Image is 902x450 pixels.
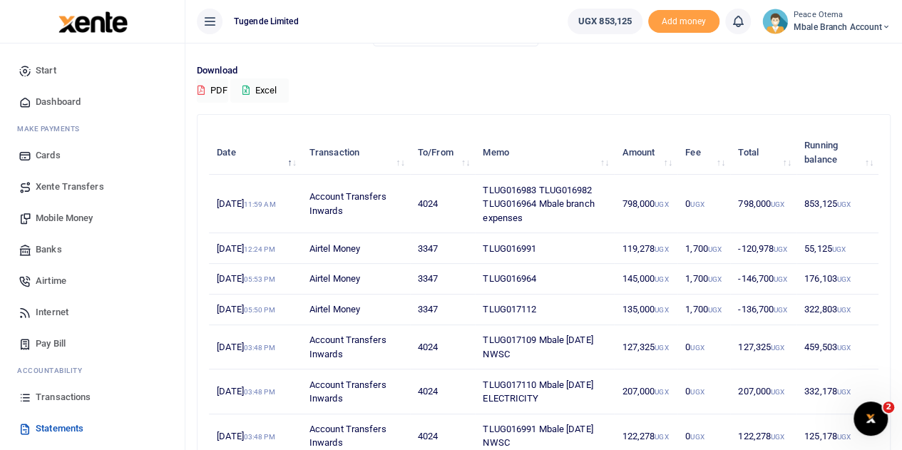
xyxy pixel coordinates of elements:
small: 05:53 PM [244,275,275,283]
span: Dashboard [36,95,81,109]
iframe: Intercom live chat [854,402,888,436]
small: UGX [690,200,704,208]
img: logo-large [58,11,128,33]
small: 03:48 PM [244,388,275,396]
td: TLUG016983 TLUG016982 TLUG016964 Mbale branch expenses [475,175,614,233]
td: TLUG016991 [475,233,614,264]
span: Tugende Limited [228,15,304,28]
td: 55,125 [796,233,878,264]
td: 135,000 [614,295,677,325]
small: UGX [655,200,668,208]
p: Download [197,63,891,78]
small: UGX [771,433,784,441]
small: UGX [690,344,704,352]
small: UGX [690,433,704,441]
span: Add money [648,10,719,34]
th: Fee: activate to sort column ascending [677,131,730,175]
td: 4024 [410,325,475,369]
small: 03:48 PM [244,344,275,352]
td: Airtel Money [302,233,410,264]
small: UGX [708,275,722,283]
a: Internet [11,297,173,328]
small: UGX [837,200,851,208]
li: M [11,118,173,140]
td: 127,325 [614,325,677,369]
td: -136,700 [730,295,796,325]
a: Add money [648,15,719,26]
td: 459,503 [796,325,878,369]
small: UGX [837,344,851,352]
td: Airtel Money [302,264,410,295]
td: 332,178 [796,369,878,414]
td: 0 [677,175,730,233]
small: UGX [655,344,668,352]
span: 2 [883,402,894,413]
span: UGX 853,125 [578,14,632,29]
span: ake Payments [24,125,80,133]
span: Banks [36,242,62,257]
small: UGX [771,344,784,352]
th: To/From: activate to sort column ascending [410,131,475,175]
small: 03:48 PM [244,433,275,441]
small: UGX [708,306,722,314]
small: Peace Otema [794,9,891,21]
small: UGX [655,306,668,314]
td: 119,278 [614,233,677,264]
td: [DATE] [209,325,302,369]
small: UGX [690,388,704,396]
span: countability [28,367,82,374]
td: Account Transfers Inwards [302,369,410,414]
td: 1,700 [677,264,730,295]
a: Dashboard [11,86,173,118]
small: UGX [771,200,784,208]
td: 176,103 [796,264,878,295]
a: profile-user Peace Otema Mbale Branch Account [762,9,891,34]
small: UGX [771,388,784,396]
img: profile-user [762,9,788,34]
span: Mbale Branch Account [794,21,891,34]
button: PDF [197,78,228,103]
small: 11:59 AM [244,200,276,208]
td: 4024 [410,369,475,414]
a: Pay Bill [11,328,173,359]
td: 322,803 [796,295,878,325]
a: Airtime [11,265,173,297]
th: Amount: activate to sort column ascending [614,131,677,175]
small: UGX [837,433,851,441]
th: Memo: activate to sort column ascending [475,131,614,175]
small: 12:24 PM [244,245,275,253]
td: 3347 [410,233,475,264]
td: Account Transfers Inwards [302,325,410,369]
button: Excel [230,78,289,103]
small: UGX [837,306,851,314]
li: Wallet ballance [562,9,648,34]
td: 1,700 [677,295,730,325]
a: Banks [11,234,173,265]
span: Internet [36,305,68,319]
span: Xente Transfers [36,180,104,194]
small: UGX [837,388,851,396]
span: Start [36,63,56,78]
td: TLUG017110 Mbale [DATE] ELECTRICITY [475,369,614,414]
td: [DATE] [209,264,302,295]
td: TLUG017112 [475,295,614,325]
td: TLUG016964 [475,264,614,295]
td: -120,978 [730,233,796,264]
td: 3347 [410,264,475,295]
td: [DATE] [209,369,302,414]
td: 127,325 [730,325,796,369]
span: Statements [36,421,83,436]
li: Ac [11,359,173,382]
small: 05:50 PM [244,306,275,314]
small: UGX [655,388,668,396]
small: UGX [774,275,787,283]
span: Transactions [36,390,91,404]
td: [DATE] [209,233,302,264]
small: UGX [832,245,846,253]
td: 4024 [410,175,475,233]
td: -146,700 [730,264,796,295]
small: UGX [774,306,787,314]
a: logo-small logo-large logo-large [57,16,128,26]
td: [DATE] [209,295,302,325]
small: UGX [837,275,851,283]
